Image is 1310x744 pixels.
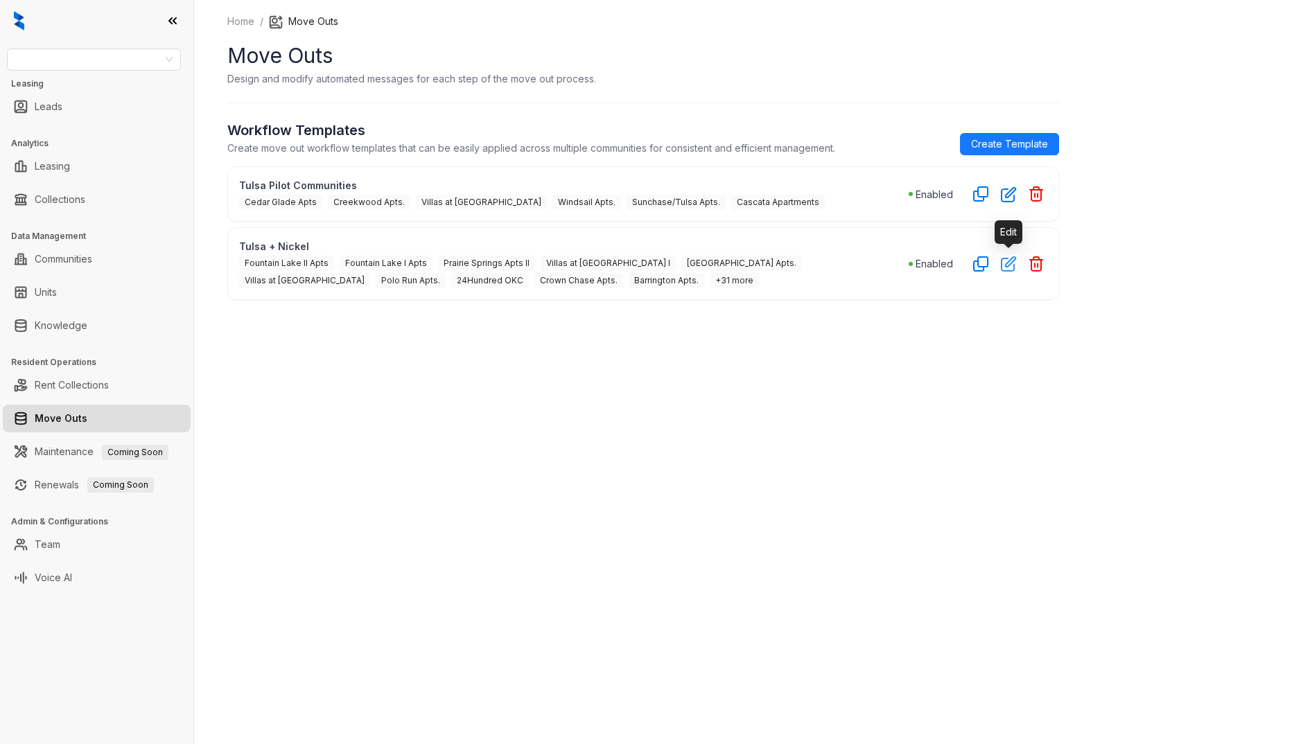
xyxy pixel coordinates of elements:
a: Voice AI [35,564,72,592]
li: Units [3,278,191,306]
a: Leads [35,93,62,121]
a: Move Outs [35,405,87,432]
span: Cascata Apartments [731,195,825,210]
li: Leasing [3,152,191,180]
li: Renewals [3,471,191,499]
p: Enabled [916,187,953,202]
li: Move Outs [269,14,338,29]
a: Communities [35,245,92,273]
span: Fountain Lake II Apts [239,256,334,271]
a: Knowledge [35,312,87,339]
li: Knowledge [3,312,191,339]
li: Maintenance [3,438,191,466]
h3: Data Management [11,230,193,242]
a: Team [35,531,60,558]
span: Create Template [971,136,1048,152]
span: Villas at [GEOGRAPHIC_DATA] I [541,256,676,271]
span: Barrington Apts. [629,273,704,288]
span: [GEOGRAPHIC_DATA] Apts. [681,256,802,271]
li: Leads [3,93,191,121]
h3: Resident Operations [11,356,193,369]
p: Tulsa Pilot Communities [239,178,909,193]
span: Villas at [GEOGRAPHIC_DATA] [239,273,370,288]
a: Create Template [960,133,1059,155]
span: Sunchase/Tulsa Apts. [627,195,726,210]
a: Leasing [35,152,70,180]
img: logo [14,11,24,30]
span: Coming Soon [87,477,154,493]
span: Polo Run Apts. [376,273,446,288]
h2: Workflow Templates [227,120,835,141]
li: Collections [3,186,191,213]
span: Crown Chase Apts. [534,273,623,288]
span: Creekwood Apts. [328,195,410,210]
h3: Leasing [11,78,193,90]
p: Design and modify automated messages for each step of the move out process. [227,71,596,86]
li: Team [3,531,191,558]
h3: Admin & Configurations [11,515,193,528]
a: RenewalsComing Soon [35,471,154,499]
a: Units [35,278,57,306]
li: Move Outs [3,405,191,432]
a: Rent Collections [35,371,109,399]
li: Rent Collections [3,371,191,399]
div: Edit [995,220,1022,244]
li: / [260,14,263,29]
a: Home [225,14,257,29]
h3: Analytics [11,137,193,150]
span: Windsail Apts. [552,195,621,210]
span: Fountain Lake I Apts [340,256,433,271]
p: Tulsa + Nickel [239,239,909,254]
span: 24Hundred OKC [451,273,529,288]
span: Cedar Glade Apts [239,195,322,210]
h1: Move Outs [227,40,1059,71]
span: Prairie Springs Apts II [438,256,535,271]
p: Create move out workflow templates that can be easily applied across multiple communities for con... [227,141,835,155]
li: Voice AI [3,564,191,592]
p: Enabled [916,256,953,271]
a: Collections [35,186,85,213]
span: Coming Soon [102,445,168,460]
span: +31 more [710,273,759,288]
span: Villas at [GEOGRAPHIC_DATA] [416,195,547,210]
li: Communities [3,245,191,273]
